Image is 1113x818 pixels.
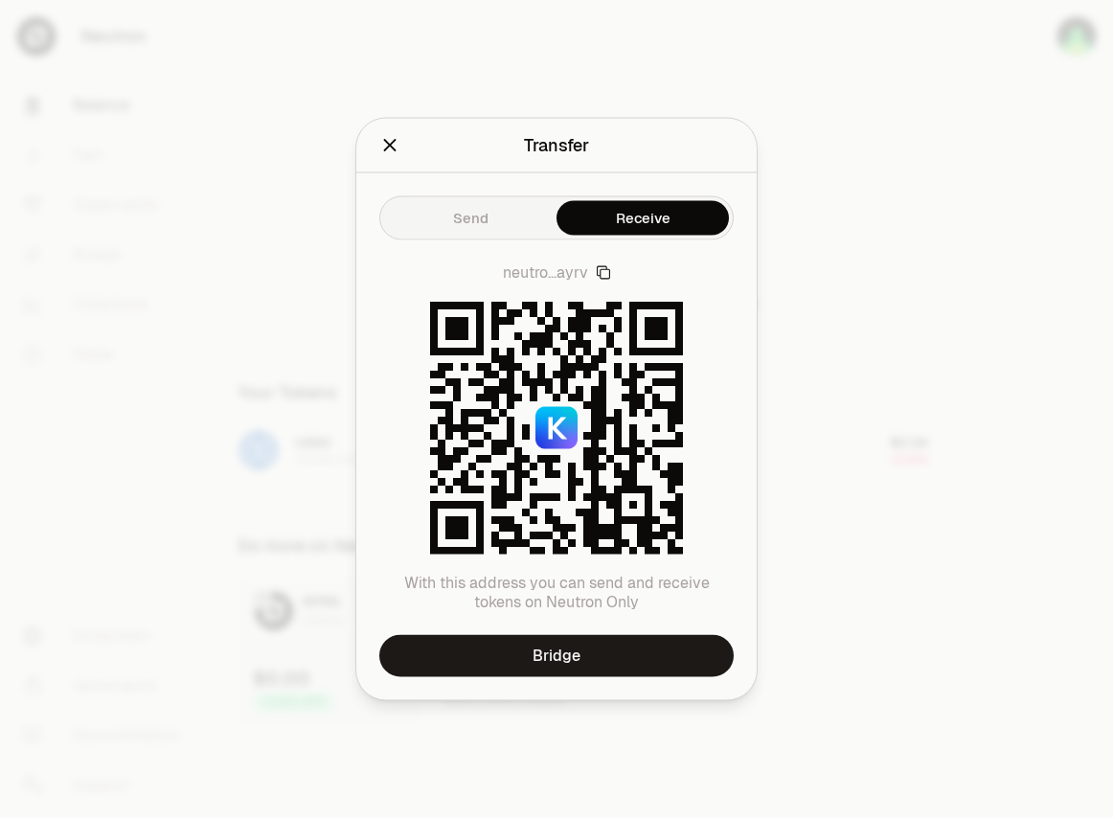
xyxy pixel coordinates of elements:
[503,263,588,283] span: neutro...ayrv
[503,263,611,283] button: neutro...ayrv
[556,201,729,236] button: Receive
[384,201,556,236] button: Send
[379,635,734,677] a: Bridge
[379,132,400,159] button: Close
[379,574,734,612] p: With this address you can send and receive tokens on Neutron Only
[524,132,589,159] div: Transfer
